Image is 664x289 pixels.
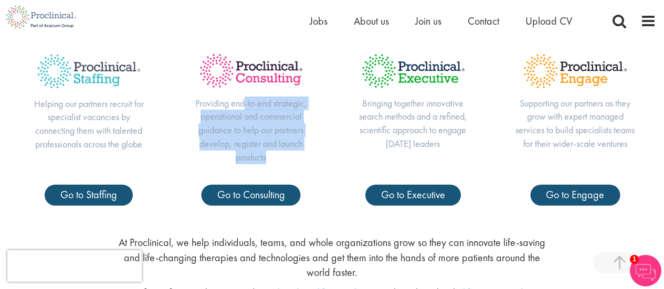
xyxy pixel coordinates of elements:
[354,14,389,28] a: About us
[45,185,133,206] a: Go to Staffing
[202,185,301,206] a: Go to Consulting
[353,97,473,151] p: Bringing together innovative search methods and a refined, scientific approach to engage [DATE] l...
[415,14,441,28] a: Join us
[381,188,445,201] span: Go to Executive
[468,14,499,28] a: Contact
[29,46,149,97] img: Proclinical Title
[546,188,604,201] span: Go to Engage
[515,97,635,151] p: Supporting our partners as they grow with expert managed services to build specialists teams for ...
[60,188,117,201] span: Go to Staffing
[515,46,635,96] img: Proclinical Title
[630,255,661,286] img: Chatbot
[217,188,285,201] span: Go to Consulting
[353,46,473,96] img: Proclinical Title
[365,185,461,206] a: Go to Executive
[310,14,328,28] a: Jobs
[7,250,142,282] iframe: reCAPTCHA
[191,97,311,164] p: Providing end-to-end strategic, operational and commercial guidance to help our partners develop,...
[113,235,551,280] p: At Proclinical, we help individuals, teams, and whole organizations grow so they can innovate lif...
[191,46,311,96] img: Proclinical Title
[530,185,620,206] a: Go to Engage
[630,255,639,264] span: 1
[29,97,149,151] p: Helping our partners recruit for specialist vacancies by connecting them with talented profession...
[525,14,572,28] a: Upload CV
